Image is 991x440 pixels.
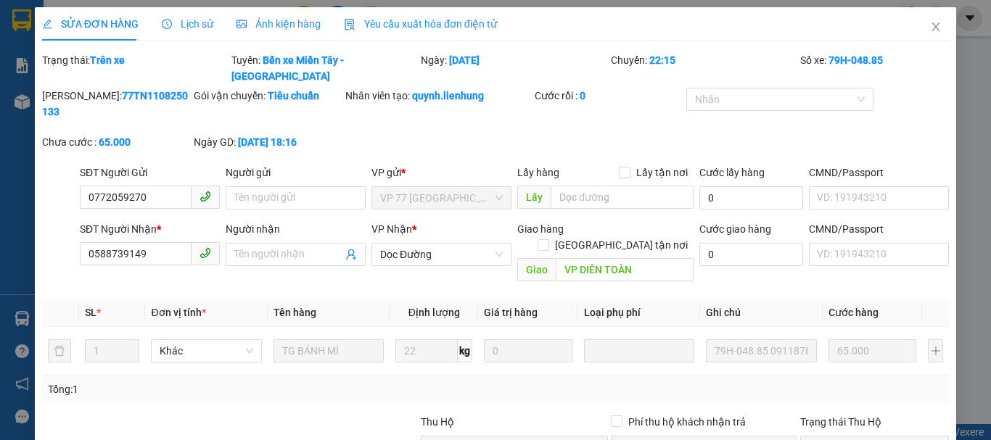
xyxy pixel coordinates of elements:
b: Tiêu chuẩn [268,90,319,101]
div: Tuyến: [230,52,419,84]
b: quynh.lienhung [412,90,484,101]
input: Dọc đường [551,186,694,209]
span: Giao hàng [517,223,564,235]
span: SL [85,307,96,318]
span: Dọc Đường [380,244,503,265]
div: Nhân viên tạo: [345,88,532,104]
span: VP Nhận [371,223,412,235]
span: clock-circle [162,19,172,29]
button: delete [48,339,71,362]
span: picture [237,19,247,29]
span: Tên hàng [274,307,316,318]
input: 0 [828,339,917,362]
span: Yêu cầu xuất hóa đơn điện tử [344,18,497,30]
th: Loại phụ phí [578,299,700,327]
span: Khác [160,340,252,362]
input: Ghi Chú [706,339,816,362]
div: Số xe: [799,52,950,84]
div: SĐT Người Gửi [80,165,220,180]
span: Lịch sử [162,18,213,30]
span: Cước hàng [828,307,879,318]
span: Lấy hàng [517,167,559,178]
span: Lấy [517,186,551,209]
b: [DATE] 18:16 [238,136,297,148]
span: kg [458,339,472,362]
span: Ảnh kiện hàng [237,18,321,30]
button: plus [928,339,943,362]
input: 0 [484,339,572,362]
div: Chuyến: [609,52,799,84]
span: SỬA ĐƠN HÀNG [42,18,139,30]
div: Ngày: [419,52,609,84]
span: phone [200,191,211,202]
div: Cước rồi : [535,88,683,104]
span: phone [200,247,211,259]
input: Cước giao hàng [699,243,803,266]
div: VP gửi [371,165,511,180]
div: Trạng thái: [41,52,230,84]
div: SĐT Người Nhận [80,221,220,237]
span: user-add [345,249,357,260]
input: Dọc đường [556,258,694,281]
button: Close [916,7,956,48]
div: Tổng: 1 [48,381,384,397]
div: CMND/Passport [809,165,949,180]
input: Cước lấy hàng [699,186,803,209]
input: VD: Bàn, Ghế [274,339,384,362]
div: Người gửi [226,165,366,180]
div: Chưa cước : [42,134,191,150]
th: Ghi chú [700,299,822,327]
div: Ngày GD: [194,134,342,150]
div: Người nhận [226,221,366,237]
span: edit [42,19,52,29]
b: [DATE] [449,54,480,66]
span: Phí thu hộ khách nhận trả [622,414,752,430]
span: VP 77 Thái Nguyên [380,187,503,209]
div: Trạng thái Thu Hộ [800,414,949,430]
label: Cước lấy hàng [699,167,765,178]
b: 0 [580,90,585,101]
span: Đơn vị tính [151,307,205,318]
b: Bến xe Miền Tây - [GEOGRAPHIC_DATA] [231,54,344,82]
div: CMND/Passport [809,221,949,237]
span: Giao [517,258,556,281]
span: close [930,21,942,33]
span: [GEOGRAPHIC_DATA] tận nơi [549,237,694,253]
span: Thu Hộ [421,416,454,428]
div: [PERSON_NAME]: [42,88,191,120]
div: Gói vận chuyển: [194,88,342,104]
span: Định lượng [408,307,460,318]
b: 79H-048.85 [828,54,883,66]
b: Trên xe [90,54,125,66]
b: 22:15 [649,54,675,66]
b: 65.000 [99,136,131,148]
span: Lấy tận nơi [630,165,694,180]
span: Giá trị hàng [484,307,538,318]
label: Cước giao hàng [699,223,771,235]
img: icon [344,19,355,30]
